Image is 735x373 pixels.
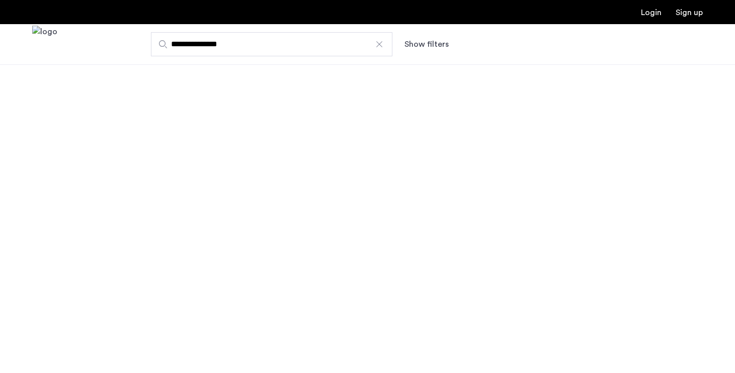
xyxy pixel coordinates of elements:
[151,32,392,56] input: Apartment Search
[32,26,57,63] a: Cazamio Logo
[676,9,703,17] a: Registration
[404,38,449,50] button: Show or hide filters
[32,26,57,63] img: logo
[641,9,662,17] a: Login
